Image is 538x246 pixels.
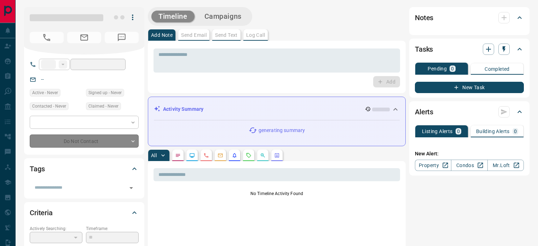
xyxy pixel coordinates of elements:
svg: Calls [203,153,209,158]
p: Add Note [151,33,173,38]
span: No Email [67,32,101,43]
div: Alerts [415,103,524,120]
span: No Number [105,32,139,43]
span: No Number [30,32,64,43]
p: All [151,153,157,158]
span: Active - Never [32,89,58,96]
p: Listing Alerts [422,129,453,134]
button: Campaigns [197,11,249,22]
div: Tasks [415,41,524,58]
p: 0 [457,129,460,134]
p: No Timeline Activity Found [154,190,400,197]
p: Completed [485,67,510,71]
div: Tags [30,160,139,177]
p: Building Alerts [476,129,510,134]
p: Pending [428,66,447,71]
a: Mr.Loft [487,160,524,171]
a: Property [415,160,451,171]
a: Condos [451,160,487,171]
div: Criteria [30,204,139,221]
div: Activity Summary [154,103,400,116]
span: Claimed - Never [88,103,118,110]
svg: Opportunities [260,153,266,158]
div: Do Not Contact [30,135,139,148]
p: 0 [451,66,454,71]
h2: Notes [415,12,433,23]
p: Activity Summary [163,105,203,113]
a: -- [41,76,44,82]
h2: Tags [30,163,45,175]
svg: Lead Browsing Activity [189,153,195,158]
p: Timeframe: [86,225,139,232]
p: Actively Searching: [30,225,82,232]
button: Open [126,183,136,193]
span: Contacted - Never [32,103,66,110]
button: New Task [415,82,524,93]
span: Signed up - Never [88,89,122,96]
svg: Notes [175,153,181,158]
h2: Tasks [415,44,433,55]
svg: Agent Actions [274,153,280,158]
button: Timeline [151,11,195,22]
svg: Listing Alerts [232,153,237,158]
p: generating summary [259,127,305,134]
svg: Requests [246,153,251,158]
p: 0 [514,129,517,134]
h2: Alerts [415,106,433,118]
h2: Criteria [30,207,53,218]
div: Notes [415,9,524,26]
p: New Alert: [415,150,524,158]
svg: Emails [218,153,223,158]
